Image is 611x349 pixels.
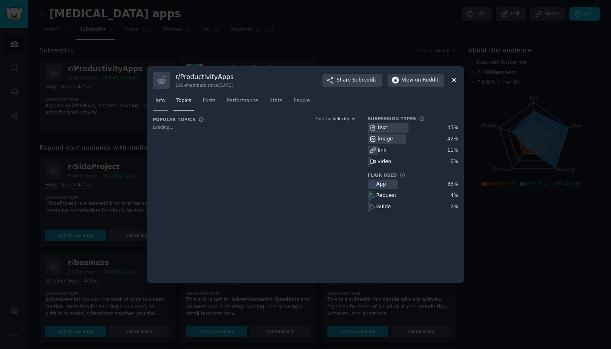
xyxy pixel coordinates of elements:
[415,77,438,84] span: on Reddit
[224,94,261,111] a: Performance
[200,94,218,111] a: Posts
[267,94,285,111] a: Stats
[451,158,458,165] div: 0 %
[447,147,458,154] div: 11 %
[316,116,331,121] div: Sort by
[270,97,282,104] span: Stats
[333,116,356,121] button: Velocity
[293,97,310,104] span: People
[447,136,458,143] div: 42 %
[368,116,416,121] h3: Submission Types
[378,136,393,143] div: image
[388,74,444,87] button: Viewon Reddit
[352,77,376,84] span: Subreddit
[173,94,194,111] a: Topics
[227,97,258,104] span: Performance
[376,203,391,211] div: Guide
[322,74,382,87] button: ShareSubreddit
[153,124,356,130] div: Loading...
[202,97,215,104] span: Posts
[376,181,386,188] div: App
[368,172,397,178] h3: Flair Used
[156,97,165,104] span: Info
[378,147,387,154] div: link
[451,203,458,211] div: 2 %
[451,192,458,199] div: 4 %
[447,124,458,132] div: 45 %
[175,82,234,88] div: 100k members since [DATE]
[153,117,196,122] h3: Popular Topics
[153,94,168,111] a: Info
[378,124,388,132] div: text
[402,77,438,84] span: View
[447,181,458,188] div: 33 %
[176,97,191,104] span: Topics
[378,158,391,165] div: video
[291,94,313,111] a: People
[175,73,234,81] h3: r/ ProductivityApps
[333,116,349,121] span: Velocity
[337,77,376,84] span: Share
[376,192,396,199] div: Request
